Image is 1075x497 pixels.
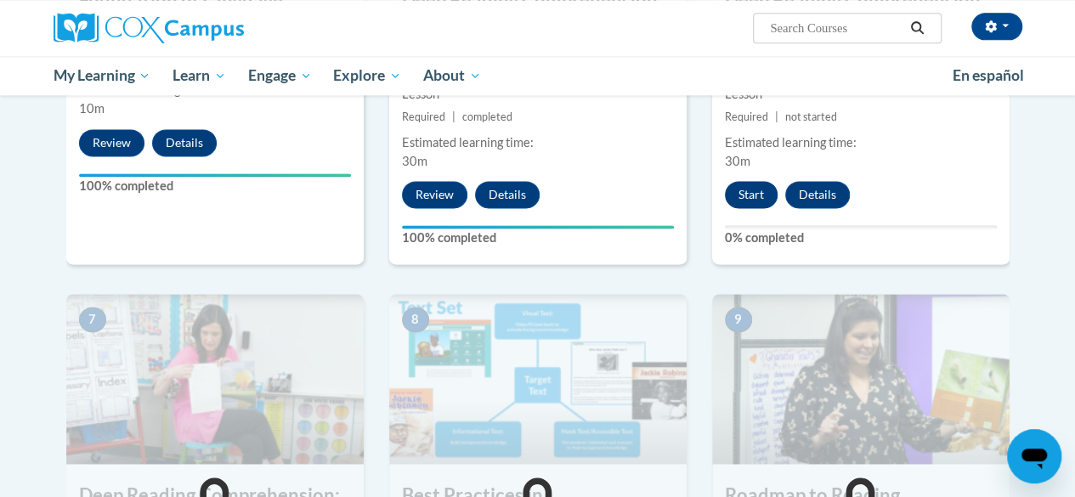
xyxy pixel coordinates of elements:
[402,110,445,123] span: Required
[333,65,401,86] span: Explore
[423,65,481,86] span: About
[54,13,359,43] a: Cox Campus
[79,307,106,332] span: 7
[402,229,674,247] label: 100% completed
[452,110,455,123] span: |
[1007,429,1061,483] iframe: Button to launch messaging window
[248,65,312,86] span: Engage
[161,56,237,95] a: Learn
[953,66,1024,84] span: En español
[237,56,323,95] a: Engage
[904,18,930,38] button: Search
[79,101,105,116] span: 10m
[173,65,226,86] span: Learn
[942,58,1035,93] a: En español
[785,110,837,123] span: not started
[389,294,687,464] img: Course Image
[152,129,217,156] button: Details
[712,294,1010,464] img: Course Image
[322,56,412,95] a: Explore
[725,307,752,332] span: 9
[41,56,1035,95] div: Main menu
[725,154,750,168] span: 30m
[462,110,512,123] span: completed
[54,13,244,43] img: Cox Campus
[775,110,778,123] span: |
[79,173,351,177] div: Your progress
[412,56,492,95] a: About
[725,181,778,208] button: Start
[768,18,904,38] input: Search Courses
[402,225,674,229] div: Your progress
[402,181,467,208] button: Review
[475,181,540,208] button: Details
[725,133,997,152] div: Estimated learning time:
[785,181,850,208] button: Details
[79,177,351,195] label: 100% completed
[42,56,162,95] a: My Learning
[725,110,768,123] span: Required
[971,13,1022,40] button: Account Settings
[725,229,997,247] label: 0% completed
[402,133,674,152] div: Estimated learning time:
[402,307,429,332] span: 8
[402,154,427,168] span: 30m
[79,129,144,156] button: Review
[53,65,150,86] span: My Learning
[66,294,364,464] img: Course Image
